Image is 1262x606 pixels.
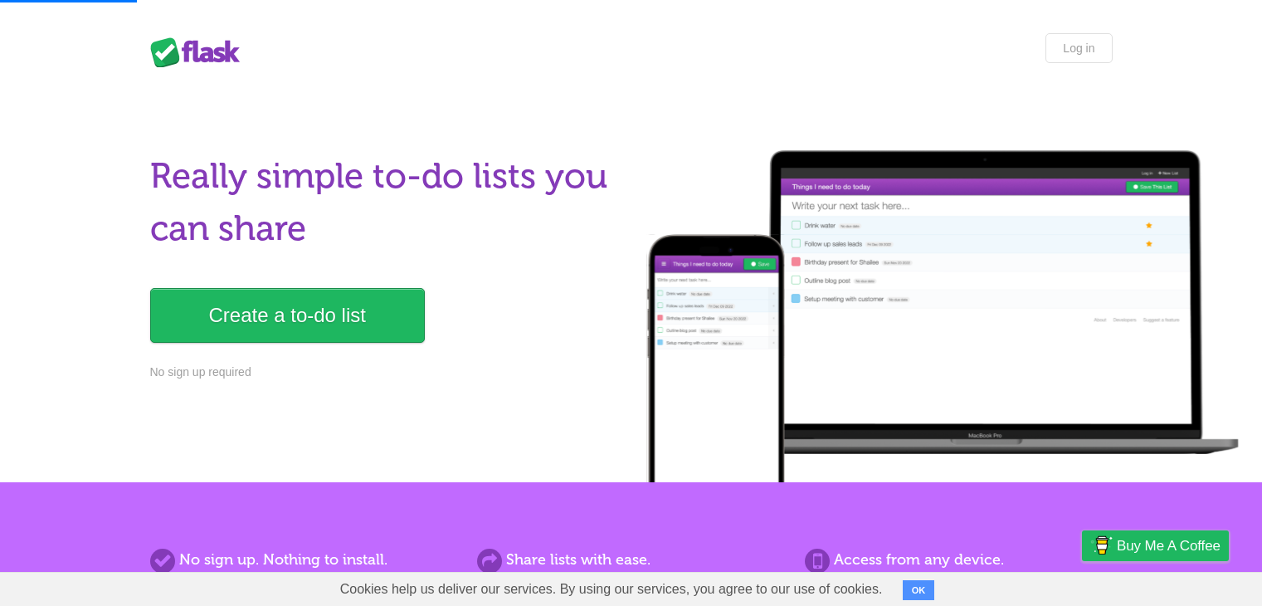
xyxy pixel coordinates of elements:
p: No sign up required [150,364,621,381]
a: Buy me a coffee [1082,530,1229,561]
h2: Access from any device. [805,549,1112,571]
a: Log in [1045,33,1112,63]
h2: No sign up. Nothing to install. [150,549,457,571]
div: Flask Lists [150,37,250,67]
h2: Share lists with ease. [477,549,784,571]
span: Buy me a coffee [1117,531,1221,560]
a: Create a to-do list [150,288,425,343]
button: OK [903,580,935,600]
h1: Really simple to-do lists you can share [150,150,621,255]
span: Cookies help us deliver our services. By using our services, you agree to our use of cookies. [324,573,899,606]
img: Buy me a coffee [1090,531,1113,560]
